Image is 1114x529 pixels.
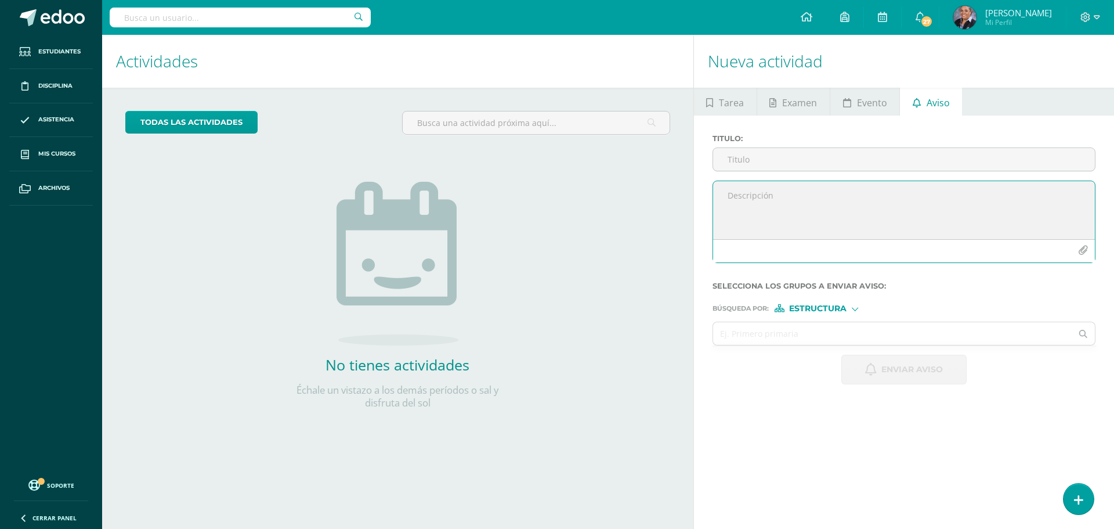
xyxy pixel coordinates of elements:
a: Evento [830,88,899,116]
span: Estudiantes [38,47,81,56]
span: Estructura [789,305,847,312]
a: Estudiantes [9,35,93,69]
span: Soporte [47,481,74,490]
div: [object Object] [775,304,862,312]
a: todas las Actividades [125,111,258,134]
span: Cerrar panel [32,514,77,522]
a: Tarea [694,88,757,116]
p: Échale un vistazo a los demás períodos o sal y disfruta del sol [281,384,513,409]
img: 7f0a1b19c3ee77ae0c5d23881bd2b77a.png [953,6,976,29]
span: [PERSON_NAME] [985,7,1052,19]
input: Titulo [713,148,1095,171]
span: Disciplina [38,81,73,91]
span: Mis cursos [38,149,75,159]
h1: Actividades [116,35,679,88]
span: Archivos [38,183,70,193]
img: no_activities.png [337,182,458,346]
a: Asistencia [9,103,93,138]
span: Evento [857,89,887,117]
a: Archivos [9,171,93,206]
h1: Nueva actividad [708,35,1100,88]
label: Titulo : [712,134,1095,143]
label: Selecciona los grupos a enviar aviso : [712,282,1095,290]
button: Enviar aviso [841,355,967,384]
span: Búsqueda por : [712,305,769,312]
span: Mi Perfil [985,17,1052,27]
input: Ej. Primero primaria [713,322,1072,345]
a: Mis cursos [9,137,93,171]
span: Tarea [719,89,744,117]
a: Disciplina [9,69,93,103]
input: Busca un usuario... [110,8,371,27]
span: Enviar aviso [881,355,943,384]
a: Aviso [900,88,962,116]
input: Busca una actividad próxima aquí... [403,111,669,134]
span: 27 [920,15,933,28]
span: Examen [782,89,817,117]
a: Examen [757,88,830,116]
a: Soporte [14,477,88,492]
span: Asistencia [38,115,74,124]
h2: No tienes actividades [281,355,513,375]
span: Aviso [927,89,950,117]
